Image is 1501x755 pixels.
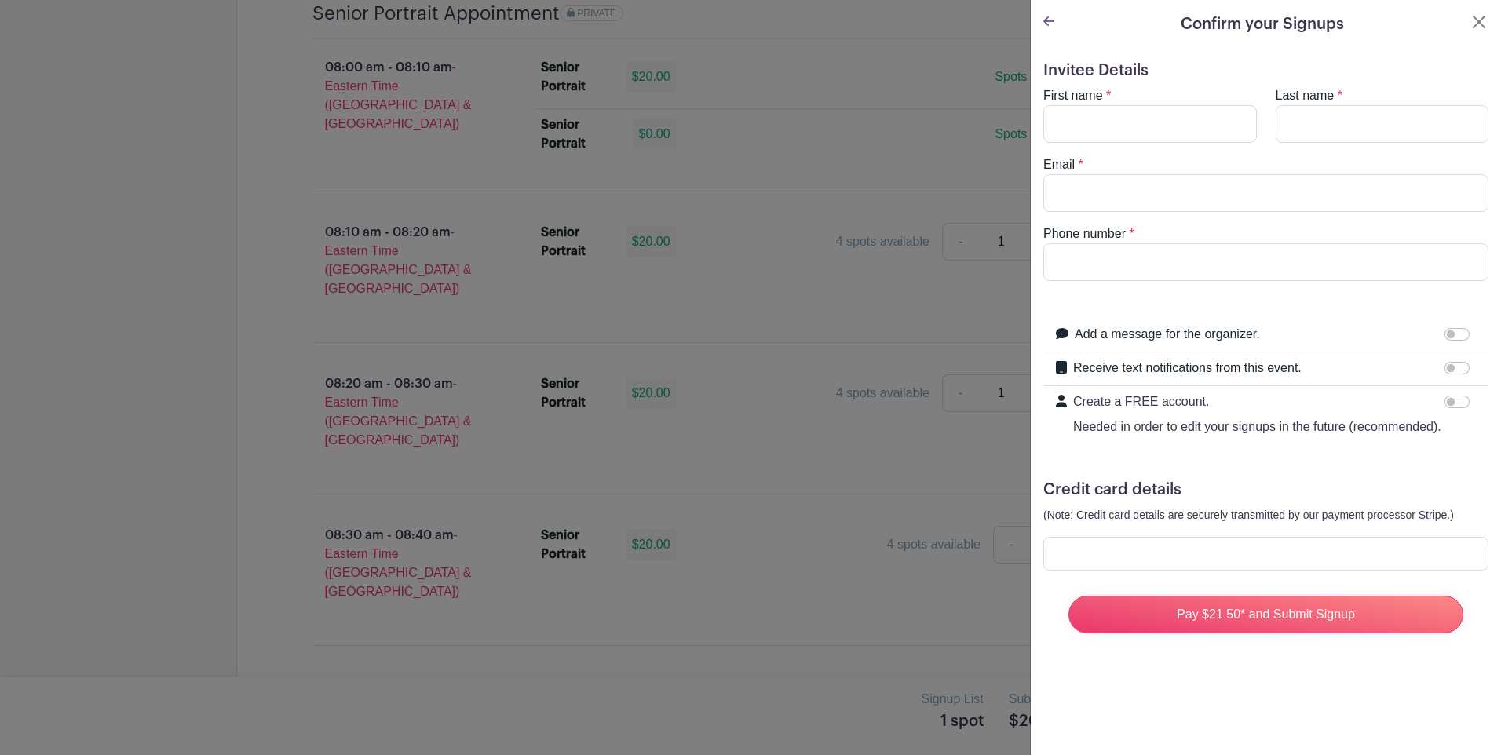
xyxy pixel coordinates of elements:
[1073,359,1302,377] label: Receive text notifications from this event.
[1075,325,1260,344] label: Add a message for the organizer.
[1054,546,1478,561] iframe: Secure card payment input frame
[1043,509,1454,521] small: (Note: Credit card details are securely transmitted by our payment processor Stripe.)
[1043,480,1488,499] h5: Credit card details
[1043,86,1103,105] label: First name
[1068,596,1463,633] input: Pay $21.50* and Submit Signup
[1043,61,1488,80] h5: Invitee Details
[1073,418,1441,436] p: Needed in order to edit your signups in the future (recommended).
[1073,392,1441,411] p: Create a FREE account.
[1043,155,1075,174] label: Email
[1043,224,1126,243] label: Phone number
[1276,86,1335,105] label: Last name
[1181,13,1344,36] h5: Confirm your Signups
[1470,13,1488,31] button: Close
